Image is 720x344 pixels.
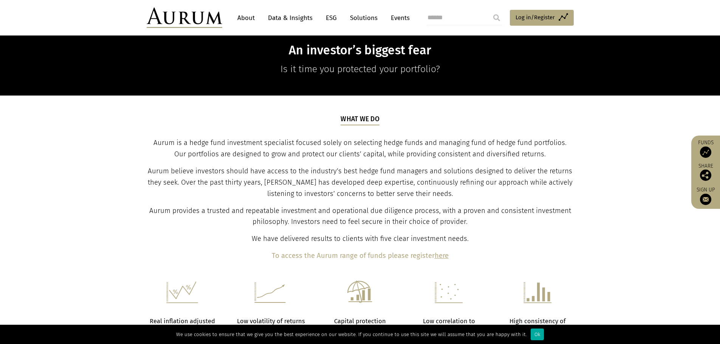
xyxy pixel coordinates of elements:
a: Data & Insights [264,11,316,25]
span: Aurum believe investors should have access to the industry’s best hedge fund managers and solutio... [148,167,573,198]
span: We have delivered results to clients with five clear investment needs. [252,234,469,243]
span: Aurum provides a trusted and repeatable investment and operational due diligence process, with a ... [149,207,571,226]
div: Share [695,164,716,181]
input: Submit [489,10,504,25]
span: Log in/Register [516,13,555,22]
b: To access the Aurum range of funds please register [272,251,435,260]
a: Solutions [346,11,381,25]
a: Funds [695,139,716,158]
strong: Real inflation adjusted returns [150,318,215,335]
h5: What we do [341,114,379,125]
strong: High consistency of positive performance [507,318,568,335]
strong: Low volatility of returns [237,318,305,325]
a: About [234,11,259,25]
a: Events [387,11,410,25]
a: here [435,251,449,260]
strong: Low correlation to equities and bonds [421,318,477,335]
img: Sign up to our newsletter [700,194,711,205]
span: Aurum is a hedge fund investment specialist focused solely on selecting hedge funds and managing ... [153,139,567,158]
h1: An investor’s biggest fear [214,43,506,58]
img: Access Funds [700,147,711,158]
a: Log in/Register [510,10,574,26]
a: Sign up [695,187,716,205]
div: Ok [531,329,544,340]
img: Share this post [700,170,711,181]
img: Aurum [147,8,222,28]
a: ESG [322,11,341,25]
p: Is it time you protected your portfolio? [214,62,506,77]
